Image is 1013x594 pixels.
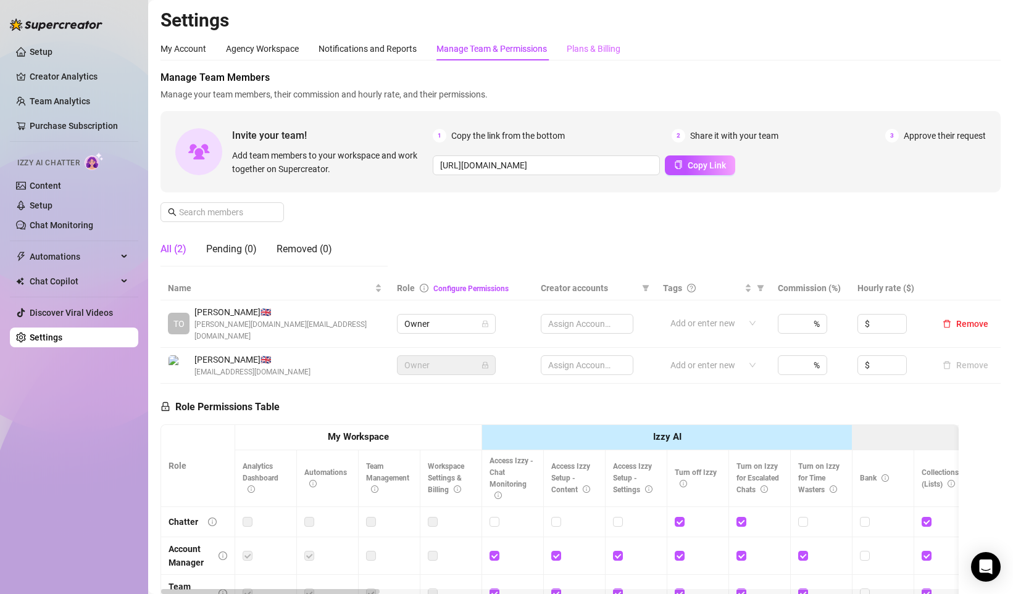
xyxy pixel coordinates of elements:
a: Purchase Subscription [30,121,118,131]
div: Notifications and Reports [319,42,417,56]
span: question-circle [687,284,696,292]
h2: Settings [160,9,1001,32]
span: info-circle [248,485,255,493]
span: filter [642,284,649,292]
div: All (2) [160,242,186,257]
span: Izzy AI Chatter [17,157,80,169]
div: Agency Workspace [226,42,299,56]
span: Turn on Izzy for Time Wasters [798,462,840,494]
span: info-circle [420,284,428,292]
span: filter [754,279,767,297]
span: info-circle [454,485,461,493]
span: Access Izzy Setup - Content [551,462,590,494]
span: TO [173,317,185,331]
span: Automations [30,247,117,266]
span: Access Izzy - Chat Monitoring [490,456,533,500]
span: thunderbolt [16,252,26,262]
th: Commission (%) [770,276,851,300]
span: Team Management [366,462,409,494]
span: info-circle [494,492,502,499]
span: Invite your team! [232,128,433,143]
a: Content [30,181,61,191]
a: Setup [30,47,52,57]
span: info-circle [830,485,837,493]
span: info-circle [371,485,378,493]
span: Owner [404,315,488,333]
span: info-circle [208,518,217,526]
span: info-circle [309,480,317,487]
span: filter [757,284,764,292]
span: 2 [672,129,685,142]
span: Role [397,283,415,293]
a: Chat Monitoring [30,220,93,230]
span: info-circle [882,474,889,482]
button: Remove [938,358,993,373]
span: info-circle [219,551,227,560]
button: Copy Link [665,155,735,175]
a: Configure Permissions [433,284,509,293]
span: Add team members to your workspace and work together on Supercreator. [232,149,428,176]
span: filter [640,279,652,297]
th: Hourly rate ($) [850,276,930,300]
span: Bank [860,474,889,482]
span: copy [674,160,683,169]
span: Turn on Izzy for Escalated Chats [736,462,779,494]
span: lock [160,402,170,411]
strong: My Workspace [328,431,389,442]
span: delete [943,320,951,328]
span: Manage your team members, their commission and hourly rate, and their permissions. [160,88,1001,101]
span: Remove [956,319,988,329]
input: Search members [179,205,267,219]
span: [PERSON_NAME][DOMAIN_NAME][EMAIL_ADDRESS][DOMAIN_NAME] [194,319,382,342]
a: Discover Viral Videos [30,308,113,318]
h5: Role Permissions Table [160,400,280,415]
span: Workspace Settings & Billing [428,462,464,494]
span: info-circle [680,480,687,487]
button: Remove [938,316,993,331]
div: My Account [160,42,206,56]
strong: Izzy AI [653,431,682,442]
div: Open Intercom Messenger [971,552,1001,582]
span: Copy the link from the bottom [451,129,565,142]
span: search [168,208,177,217]
div: Manage Team & Permissions [436,42,547,56]
span: Share it with your team [690,129,778,142]
span: Name [168,281,372,295]
div: Pending (0) [206,242,257,257]
span: 3 [885,129,899,142]
div: Plans & Billing [567,42,620,56]
th: Name [160,276,390,300]
span: Analytics Dashboard [243,462,278,494]
span: Access Izzy Setup - Settings [613,462,652,494]
span: Creator accounts [541,281,637,295]
span: Turn off Izzy [675,468,717,489]
span: [PERSON_NAME] 🇬🇧 [194,353,311,366]
span: [EMAIL_ADDRESS][DOMAIN_NAME] [194,366,311,378]
a: Team Analytics [30,96,90,106]
span: Owner [404,356,488,374]
span: Chat Copilot [30,271,117,291]
a: Settings [30,332,62,342]
img: logo-BBDzfeDw.svg [10,19,102,31]
img: Chat Copilot [16,277,24,286]
span: lock [481,320,489,328]
a: Creator Analytics [30,67,128,86]
span: Approve their request [904,129,986,142]
span: Copy Link [688,160,726,170]
span: Automations [304,468,347,489]
a: Setup [30,200,52,210]
span: info-circle [645,485,652,493]
span: Manage Team Members [160,70,1001,85]
div: Account Manager [169,542,209,569]
span: info-circle [948,480,955,487]
span: lock [481,361,489,369]
span: info-circle [761,485,768,493]
span: Collections (Lists) [922,468,959,489]
span: info-circle [583,485,590,493]
div: Removed (0) [277,242,332,257]
div: Chatter [169,515,198,529]
span: 1 [433,129,446,142]
span: [PERSON_NAME] 🇬🇧 [194,305,382,319]
span: Tags [663,281,682,295]
th: Role [161,425,235,507]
